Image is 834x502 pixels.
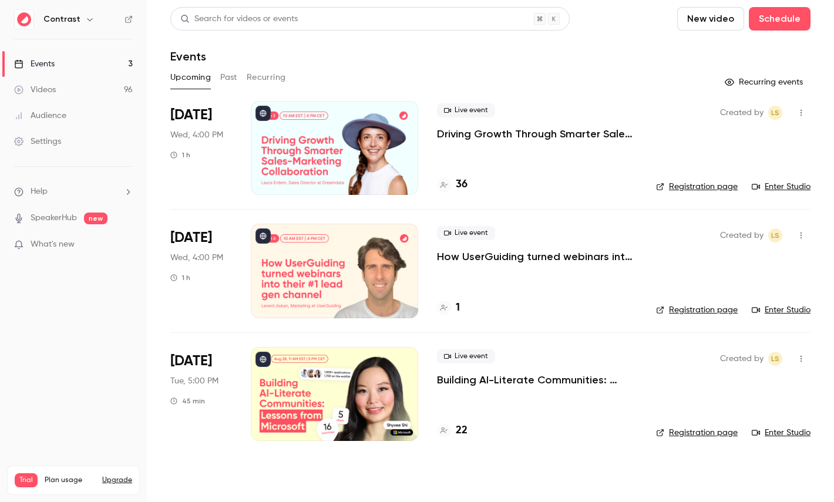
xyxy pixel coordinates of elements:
span: Live event [437,349,495,363]
button: Recurring [247,68,286,87]
div: Settings [14,136,61,147]
h1: Events [170,49,206,63]
div: Dec 9 Tue, 11:00 AM (America/New York) [170,347,232,441]
a: 22 [437,423,468,439]
div: 1 h [170,273,190,282]
span: LS [771,228,779,242]
a: Enter Studio [752,181,811,193]
a: Enter Studio [752,427,811,439]
div: 45 min [170,396,205,406]
span: Plan usage [45,476,95,485]
button: Recurring events [719,73,811,92]
button: Past [220,68,237,87]
a: Building AI-Literate Communities: Lessons from Microsoft [437,373,637,387]
a: Enter Studio [752,304,811,316]
span: [DATE] [170,106,212,124]
button: New video [677,7,744,31]
span: Trial [15,473,38,487]
span: LS [771,106,779,120]
span: LS [771,352,779,366]
h4: 36 [456,177,468,193]
span: Live event [437,103,495,117]
span: Help [31,186,48,198]
span: [DATE] [170,228,212,247]
div: Events [14,58,55,70]
button: Upgrade [102,476,132,485]
div: Videos [14,84,56,96]
div: Oct 8 Wed, 10:00 AM (America/New York) [170,224,232,318]
a: 36 [437,177,468,193]
h6: Contrast [43,14,80,25]
h4: 1 [456,300,460,316]
a: 1 [437,300,460,316]
a: Registration page [656,304,738,316]
span: Live event [437,226,495,240]
a: Driving Growth Through Smarter Sales-Marketing Collaboration [437,127,637,141]
button: Upcoming [170,68,211,87]
div: Audience [14,110,66,122]
a: How UserGuiding turned webinars into their #1 lead gen channel [437,250,637,264]
span: Wed, 4:00 PM [170,129,223,141]
div: 1 h [170,150,190,160]
div: Search for videos or events [180,13,298,25]
h4: 22 [456,423,468,439]
span: [DATE] [170,352,212,370]
span: Lusine Sargsyan [768,352,782,366]
div: Sep 3 Wed, 10:00 AM (America/New York) [170,101,232,195]
button: Schedule [749,7,811,31]
span: What's new [31,238,75,251]
span: Created by [720,106,764,120]
span: Created by [720,352,764,366]
li: help-dropdown-opener [14,186,133,198]
span: Lusine Sargsyan [768,106,782,120]
span: Wed, 4:00 PM [170,252,223,264]
span: Lusine Sargsyan [768,228,782,242]
a: SpeakerHub [31,212,77,224]
span: new [84,213,107,224]
img: Contrast [15,10,33,29]
a: Registration page [656,427,738,439]
a: Registration page [656,181,738,193]
span: Tue, 5:00 PM [170,375,218,387]
span: Created by [720,228,764,242]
